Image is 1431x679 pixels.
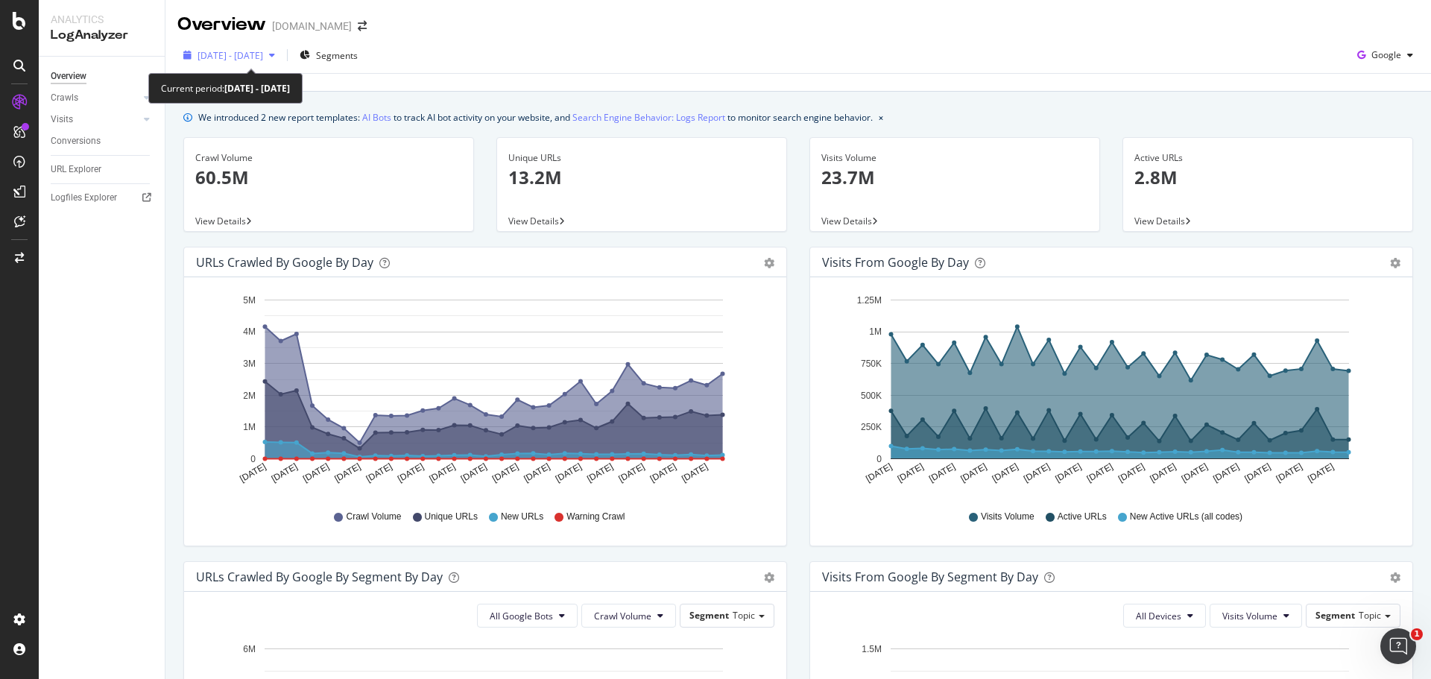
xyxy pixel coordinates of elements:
div: Conversions [51,133,101,149]
text: [DATE] [1274,461,1304,484]
span: Unique URLs [425,511,478,523]
span: 1 [1411,628,1423,640]
button: Crawl Volume [581,604,676,628]
span: New URLs [501,511,543,523]
span: Topic [1359,609,1381,622]
button: [DATE] - [DATE] [177,43,281,67]
span: All Devices [1136,610,1181,622]
text: [DATE] [301,461,331,484]
text: [DATE] [332,461,362,484]
span: Crawl Volume [346,511,401,523]
iframe: Intercom live chat [1380,628,1416,664]
span: Google [1371,48,1401,61]
a: Overview [51,69,154,84]
text: 5M [243,295,256,306]
a: Visits [51,112,139,127]
div: Logfiles Explorer [51,190,117,206]
div: Crawls [51,90,78,106]
a: Logfiles Explorer [51,190,154,206]
span: Visits Volume [981,511,1034,523]
span: View Details [821,215,872,227]
text: [DATE] [896,461,926,484]
div: Visits Volume [821,151,1088,165]
a: Crawls [51,90,139,106]
text: [DATE] [585,461,615,484]
div: Visits from Google by day [822,255,969,270]
span: Segment [1315,609,1355,622]
text: 1M [243,422,256,432]
text: [DATE] [958,461,988,484]
span: All Google Bots [490,610,553,622]
text: [DATE] [927,461,957,484]
text: [DATE] [991,461,1020,484]
span: New Active URLs (all codes) [1130,511,1242,523]
text: 4M [243,327,256,338]
text: 1M [869,327,882,338]
div: Overview [177,12,266,37]
text: [DATE] [1116,461,1146,484]
div: Visits from Google By Segment By Day [822,569,1038,584]
div: URLs Crawled by Google by day [196,255,373,270]
text: 6M [243,644,256,654]
a: Conversions [51,133,154,149]
text: [DATE] [364,461,394,484]
text: [DATE] [617,461,647,484]
text: 1.25M [857,295,882,306]
div: info banner [183,110,1413,125]
text: [DATE] [1180,461,1210,484]
span: [DATE] - [DATE] [198,49,263,62]
text: [DATE] [459,461,489,484]
span: Segment [689,609,729,622]
span: Crawl Volume [594,610,651,622]
text: [DATE] [238,461,268,484]
a: AI Bots [362,110,391,125]
div: Current period: [161,80,290,97]
text: 1.5M [862,644,882,654]
div: gear [764,572,774,583]
text: [DATE] [1306,461,1336,484]
button: All Google Bots [477,604,578,628]
span: View Details [195,215,246,227]
text: 2M [243,391,256,401]
p: 2.8M [1134,165,1401,190]
p: 23.7M [821,165,1088,190]
div: Overview [51,69,86,84]
div: Active URLs [1134,151,1401,165]
button: Google [1351,43,1419,67]
span: Visits Volume [1222,610,1277,622]
text: [DATE] [522,461,552,484]
div: gear [1390,572,1400,583]
svg: A chart. [196,289,769,496]
text: [DATE] [490,461,520,484]
p: 13.2M [508,165,775,190]
button: Segments [294,43,364,67]
text: [DATE] [427,461,457,484]
text: [DATE] [1085,461,1115,484]
text: [DATE] [864,461,894,484]
button: All Devices [1123,604,1206,628]
a: URL Explorer [51,162,154,177]
text: [DATE] [554,461,584,484]
text: [DATE] [396,461,426,484]
text: 250K [861,422,882,432]
div: URLs Crawled by Google By Segment By Day [196,569,443,584]
text: [DATE] [680,461,710,484]
span: View Details [508,215,559,227]
div: gear [1390,258,1400,268]
text: [DATE] [1053,461,1083,484]
span: Warning Crawl [566,511,625,523]
text: 0 [250,454,256,464]
div: [DOMAIN_NAME] [272,19,352,34]
a: Search Engine Behavior: Logs Report [572,110,725,125]
span: Segments [316,49,358,62]
text: [DATE] [648,461,678,484]
div: Analytics [51,12,153,27]
svg: A chart. [822,289,1395,496]
span: Topic [733,609,755,622]
text: [DATE] [1148,461,1178,484]
text: 3M [243,359,256,369]
span: View Details [1134,215,1185,227]
div: We introduced 2 new report templates: to track AI bot activity on your website, and to monitor se... [198,110,873,125]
